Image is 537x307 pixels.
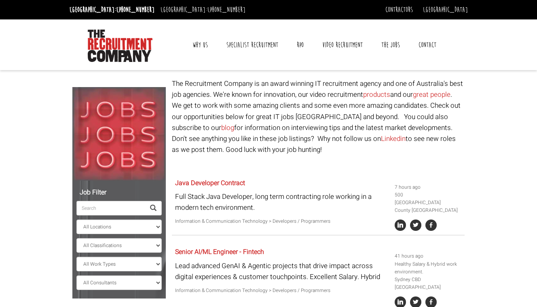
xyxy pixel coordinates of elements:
[395,191,462,199] li: 500
[72,87,166,181] img: Jobs, Jobs, Jobs
[375,35,406,55] a: The Jobs
[76,201,145,215] input: Search
[395,252,462,260] li: 41 hours ago
[381,134,406,144] a: Linkedin
[221,123,234,133] a: blog
[395,260,462,276] li: Healthy Salary & Hybrid work environment.
[423,5,468,14] a: [GEOGRAPHIC_DATA]
[116,5,154,14] a: [PHONE_NUMBER]
[76,189,162,196] h5: Job Filter
[175,260,389,282] p: Lead advanced GenAI & Agentic projects that drive impact across digital experiences & customer to...
[175,178,245,188] a: Java Developer Contract
[175,217,389,225] p: Information & Communication Technology > Developers / Programmers
[291,35,310,55] a: RPO
[220,35,284,55] a: Specialist Recruitment
[316,35,369,55] a: Video Recruitment
[175,287,389,294] p: Information & Communication Technology > Developers / Programmers
[172,78,465,155] p: The Recruitment Company is an award winning IT recruitment agency and one of Australia's best job...
[175,191,389,213] p: Full Stack Java Developer, long term contracting role working in a modern tech environment.
[395,276,462,291] li: Sydney CBD [GEOGRAPHIC_DATA]
[207,5,245,14] a: [PHONE_NUMBER]
[413,90,450,100] a: great people
[159,3,247,16] li: [GEOGRAPHIC_DATA]:
[363,90,390,100] a: products
[385,5,413,14] a: Contractors
[395,183,462,191] li: 7 hours ago
[186,35,214,55] a: Why Us
[175,247,264,257] a: Senior AI/ML Engineer - Fintech
[68,3,156,16] li: [GEOGRAPHIC_DATA]:
[88,30,152,62] img: The Recruitment Company
[395,199,462,214] li: [GEOGRAPHIC_DATA] County [GEOGRAPHIC_DATA]
[412,35,442,55] a: Contact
